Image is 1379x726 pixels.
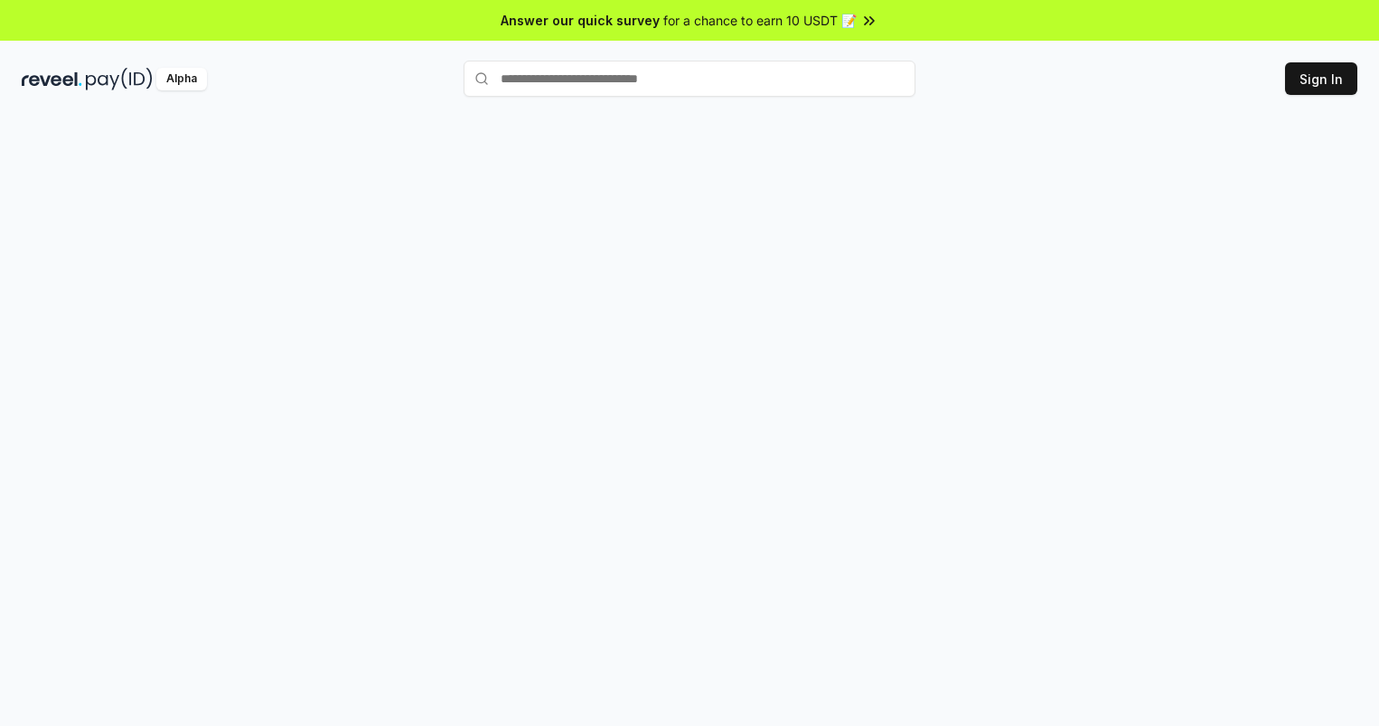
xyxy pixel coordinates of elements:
img: reveel_dark [22,68,82,90]
span: for a chance to earn 10 USDT 📝 [663,11,857,30]
div: Alpha [156,68,207,90]
img: pay_id [86,68,153,90]
button: Sign In [1285,62,1357,95]
span: Answer our quick survey [501,11,660,30]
